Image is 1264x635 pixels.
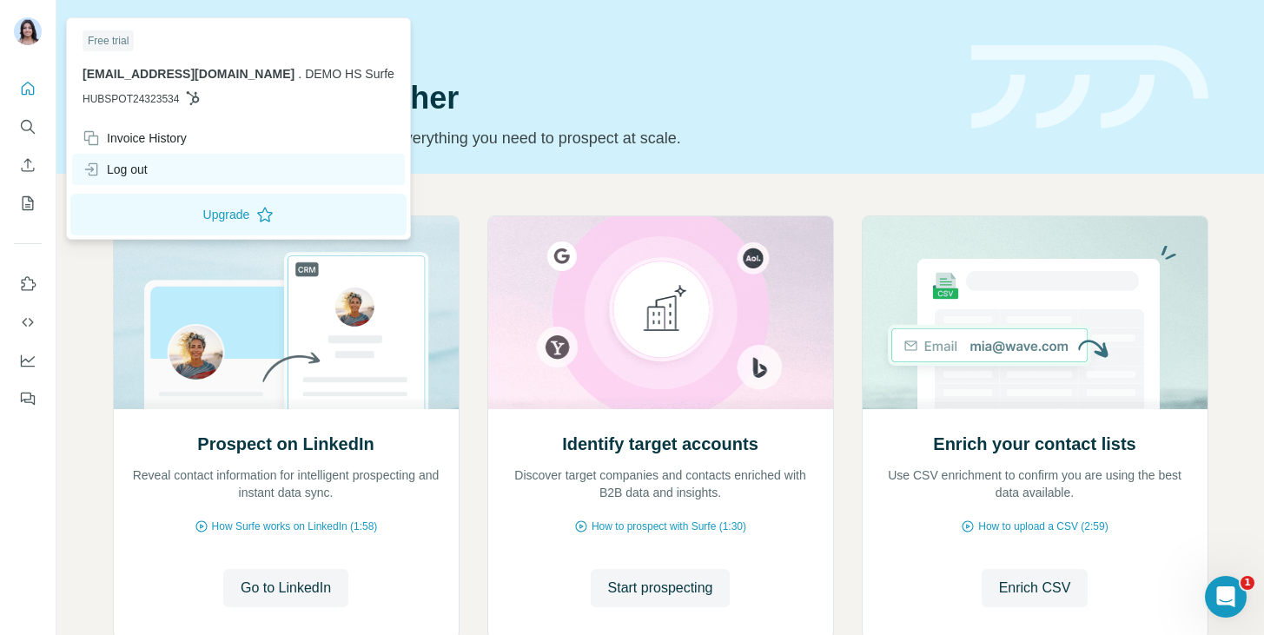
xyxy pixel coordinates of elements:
img: Enrich your contact lists [862,216,1208,409]
h1: Let’s prospect together [113,81,950,116]
img: Prospect on LinkedIn [113,216,460,409]
p: Reveal contact information for intelligent prospecting and instant data sync. [131,466,441,501]
button: Go to LinkedIn [223,569,348,607]
div: Quick start [113,32,950,50]
span: [EMAIL_ADDRESS][DOMAIN_NAME] [83,67,294,81]
span: Enrich CSV [999,578,1071,599]
h2: Identify target accounts [562,432,758,456]
button: Use Surfe API [14,307,42,338]
div: Log out [83,161,148,178]
p: Pick your starting point and we’ll provide everything you need to prospect at scale. [113,126,950,150]
p: Use CSV enrichment to confirm you are using the best data available. [880,466,1190,501]
span: Go to LinkedIn [241,578,331,599]
button: Enrich CSV [982,569,1089,607]
span: . [298,67,301,81]
iframe: Intercom live chat [1205,576,1247,618]
button: Upgrade [70,194,407,235]
img: banner [971,45,1208,129]
button: Search [14,111,42,142]
div: Free trial [83,30,134,51]
button: My lists [14,188,42,219]
span: How to prospect with Surfe (1:30) [592,519,746,534]
button: Feedback [14,383,42,414]
div: Invoice History [83,129,187,147]
img: Identify target accounts [487,216,834,409]
span: 1 [1241,576,1254,590]
span: How Surfe works on LinkedIn (1:58) [212,519,378,534]
h2: Enrich your contact lists [933,432,1135,456]
button: Enrich CSV [14,149,42,181]
span: DEMO HS Surfe [305,67,394,81]
h2: Prospect on LinkedIn [197,432,374,456]
img: Avatar [14,17,42,45]
button: Dashboard [14,345,42,376]
span: Start prospecting [608,578,713,599]
p: Discover target companies and contacts enriched with B2B data and insights. [506,466,816,501]
span: HUBSPOT24323534 [83,91,179,107]
span: How to upload a CSV (2:59) [978,519,1108,534]
button: Start prospecting [591,569,731,607]
button: Quick start [14,73,42,104]
button: Use Surfe on LinkedIn [14,268,42,300]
